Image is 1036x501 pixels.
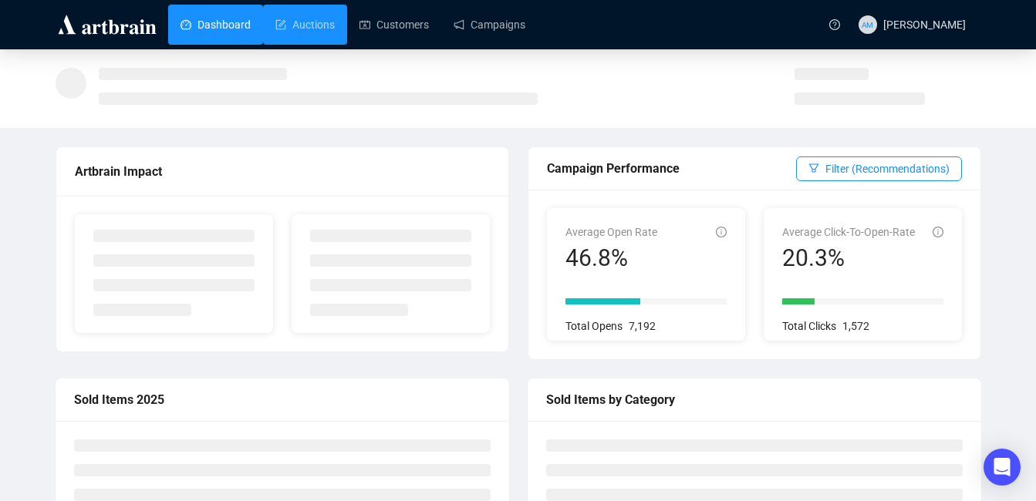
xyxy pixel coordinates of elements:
[782,244,915,273] div: 20.3%
[359,5,429,45] a: Customers
[546,390,963,409] div: Sold Items by Category
[829,19,840,30] span: question-circle
[181,5,251,45] a: Dashboard
[565,244,657,273] div: 46.8%
[547,159,796,178] div: Campaign Performance
[629,320,656,332] span: 7,192
[565,320,623,332] span: Total Opens
[716,227,727,237] span: info-circle
[75,162,490,181] div: Artbrain Impact
[56,12,159,37] img: logo
[842,320,869,332] span: 1,572
[984,449,1021,486] div: Open Intercom Messenger
[933,227,943,237] span: info-circle
[565,226,657,238] span: Average Open Rate
[825,160,950,177] span: Filter (Recommendations)
[74,390,491,409] div: Sold Items 2025
[782,226,915,238] span: Average Click-To-Open-Rate
[275,5,335,45] a: Auctions
[454,5,525,45] a: Campaigns
[883,18,966,31] span: [PERSON_NAME]
[862,18,873,30] span: AM
[782,320,836,332] span: Total Clicks
[796,156,962,181] button: Filter (Recommendations)
[808,163,819,173] span: filter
